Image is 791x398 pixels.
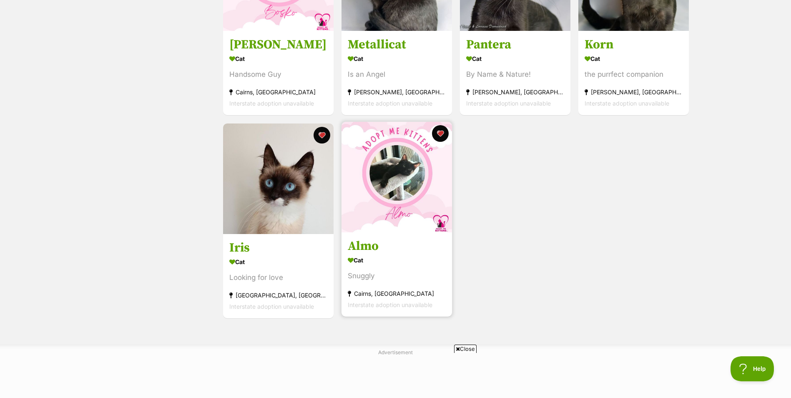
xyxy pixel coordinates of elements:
div: the purrfect companion [585,69,683,81]
button: favourite [314,127,330,144]
div: Cat [229,256,327,268]
h3: Iris [229,240,327,256]
iframe: Advertisement [193,356,598,394]
h3: Metallicat [348,37,446,53]
img: Almo [342,122,452,232]
div: [PERSON_NAME], [GEOGRAPHIC_DATA] [585,87,683,98]
a: Metallicat Cat Is an Angel [PERSON_NAME], [GEOGRAPHIC_DATA] Interstate adoption unavailable favou... [342,31,452,116]
h3: Pantera [466,37,564,53]
span: Interstate adoption unavailable [229,100,314,107]
div: [PERSON_NAME], [GEOGRAPHIC_DATA] [466,87,564,98]
div: Cairns, [GEOGRAPHIC_DATA] [229,87,327,98]
img: Iris [223,123,334,234]
span: Interstate adoption unavailable [348,100,432,107]
a: Almo Cat Snuggly Cairns, [GEOGRAPHIC_DATA] Interstate adoption unavailable favourite [342,232,452,317]
div: By Name & Nature! [466,69,564,81]
div: Cat [585,53,683,65]
a: [PERSON_NAME] Cat Handsome Guy Cairns, [GEOGRAPHIC_DATA] Interstate adoption unavailable favourite [223,31,334,116]
span: Interstate adoption unavailable [466,100,551,107]
a: Iris Cat Looking for love [GEOGRAPHIC_DATA], [GEOGRAPHIC_DATA] Interstate adoption unavailable fa... [223,234,334,318]
iframe: Help Scout Beacon - Open [731,356,774,381]
div: Snuggly [348,270,446,282]
h3: Almo [348,238,446,254]
div: [PERSON_NAME], [GEOGRAPHIC_DATA] [348,87,446,98]
a: Korn Cat the purrfect companion [PERSON_NAME], [GEOGRAPHIC_DATA] Interstate adoption unavailable ... [578,31,689,116]
div: Is an Angel [348,69,446,81]
button: favourite [432,125,449,142]
div: Cairns, [GEOGRAPHIC_DATA] [348,288,446,299]
div: Cat [229,53,327,65]
span: Interstate adoption unavailable [229,303,314,310]
div: Cat [348,254,446,266]
h3: Korn [585,37,683,53]
div: Cat [348,53,446,65]
div: Handsome Guy [229,69,327,81]
span: Close [454,345,477,353]
span: Interstate adoption unavailable [348,301,432,308]
div: Cat [466,53,564,65]
h3: [PERSON_NAME] [229,37,327,53]
span: Interstate adoption unavailable [585,100,669,107]
div: [GEOGRAPHIC_DATA], [GEOGRAPHIC_DATA] [229,290,327,301]
div: Looking for love [229,272,327,283]
a: Pantera Cat By Name & Nature! [PERSON_NAME], [GEOGRAPHIC_DATA] Interstate adoption unavailable fa... [460,31,570,116]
